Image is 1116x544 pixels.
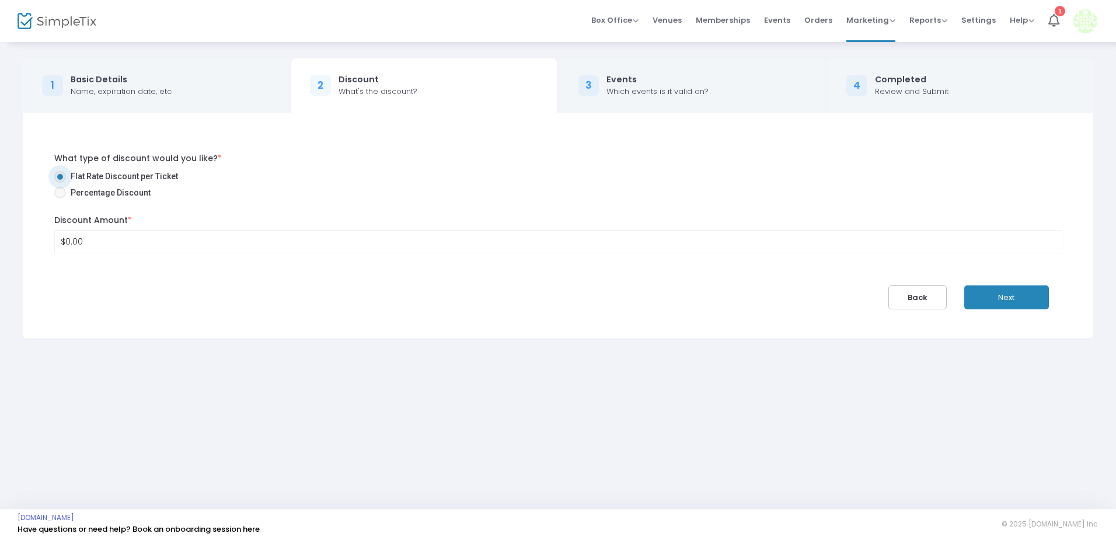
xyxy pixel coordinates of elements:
div: 3 [578,75,599,96]
span: Events [764,5,790,35]
a: [DOMAIN_NAME] [18,513,74,522]
div: Basic Details [71,74,172,86]
label: Discount Amount [54,214,132,226]
div: Review and Submit [875,86,948,97]
a: Have questions or need help? Book an onboarding session here [18,524,260,535]
span: Percentage Discount [66,187,151,199]
span: Orders [804,5,832,35]
div: 1 [1055,6,1065,16]
span: Venues [653,5,682,35]
span: Reports [909,15,947,26]
label: What type of discount would you like? [54,152,222,165]
span: © 2025 [DOMAIN_NAME] Inc. [1002,519,1098,529]
button: Next [964,285,1049,309]
div: Events [606,74,709,86]
span: Box Office [591,15,639,26]
span: Marketing [846,15,895,26]
div: Name, expiration date, etc [71,86,172,97]
span: Memberships [696,5,750,35]
div: Discount [339,74,417,86]
span: Settings [961,5,996,35]
div: Completed [875,74,948,86]
div: What's the discount? [339,86,417,97]
div: 4 [846,75,867,96]
div: Which events is it valid on? [606,86,709,97]
button: Back [888,285,947,309]
span: Flat Rate Discount per Ticket [66,170,178,183]
div: 2 [310,75,331,96]
div: 1 [42,75,63,96]
span: Help [1010,15,1034,26]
